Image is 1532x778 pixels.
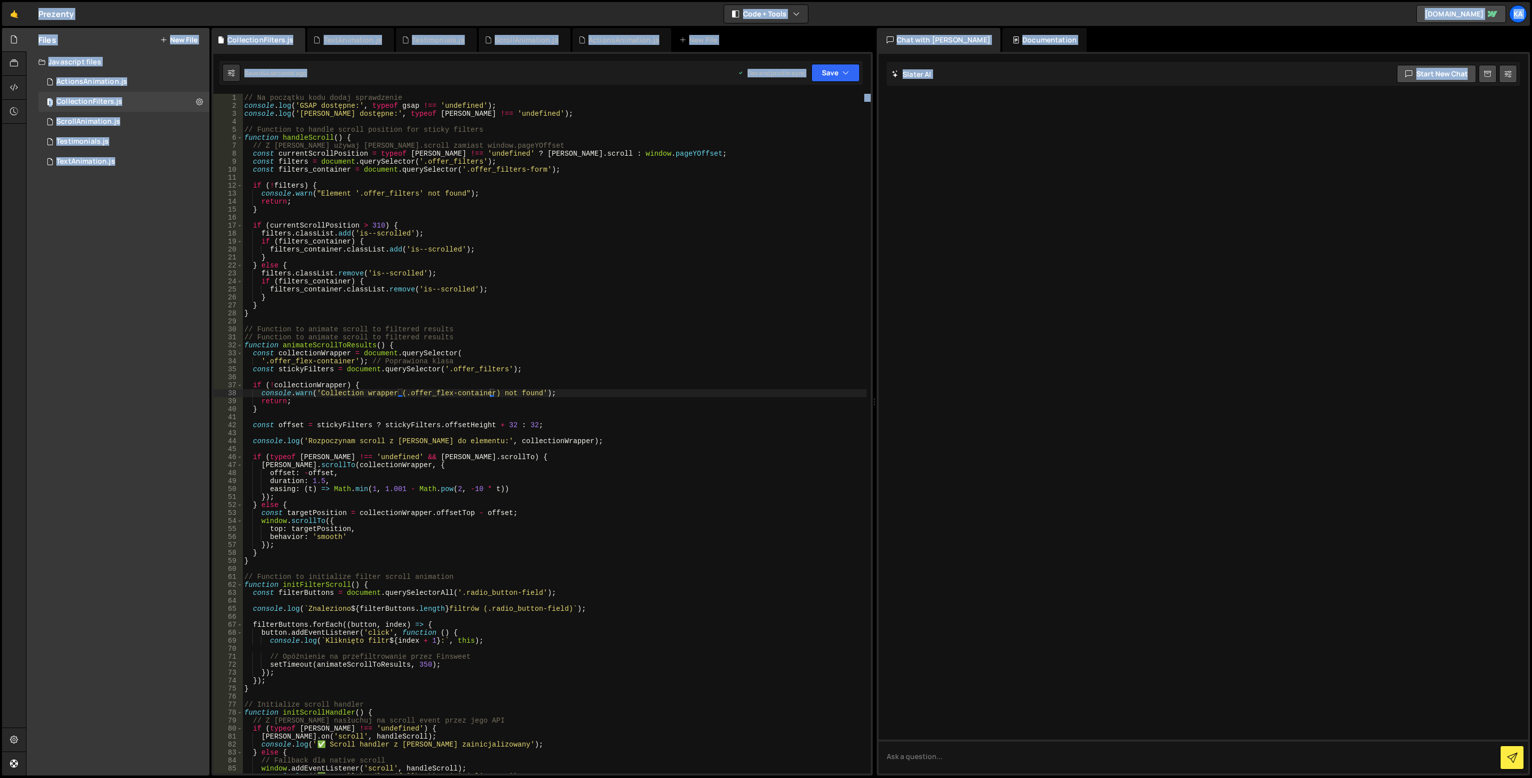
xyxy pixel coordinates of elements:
[213,349,243,357] div: 33
[213,214,243,222] div: 16
[213,645,243,653] div: 70
[724,5,808,23] button: Code + Tools
[213,557,243,565] div: 59
[892,69,932,79] h2: Slater AI
[213,429,243,437] div: 43
[213,461,243,469] div: 47
[213,261,243,269] div: 22
[213,397,243,405] div: 39
[213,110,243,118] div: 3
[26,52,209,72] div: Javascript files
[213,198,243,206] div: 14
[38,72,209,92] div: 16268/43877.js
[56,117,120,126] div: ScrollAnimation.js
[213,517,243,525] div: 54
[227,35,293,45] div: CollectionFilters.js
[213,469,243,477] div: 48
[213,333,243,341] div: 31
[38,34,56,45] h2: Files
[1416,5,1506,23] a: [DOMAIN_NAME]
[213,565,243,573] div: 60
[38,152,209,172] div: 16268/43879.js
[877,28,1000,52] div: Chat with [PERSON_NAME]
[213,142,243,150] div: 7
[213,605,243,613] div: 65
[738,69,805,77] div: Dev and prod in sync
[213,174,243,182] div: 11
[213,621,243,629] div: 67
[56,77,127,86] div: ActionsAnimation.js
[38,92,209,112] div: CollectionFilters.js
[213,693,243,701] div: 76
[213,301,243,309] div: 27
[213,661,243,669] div: 72
[213,190,243,198] div: 13
[213,653,243,661] div: 71
[38,8,74,20] div: Prezenty
[213,102,243,110] div: 2
[38,112,209,132] div: 16268/43878.js
[56,97,122,106] div: CollectionFilters.js
[213,293,243,301] div: 26
[213,717,243,725] div: 79
[213,725,243,733] div: 80
[213,509,243,517] div: 53
[213,709,243,717] div: 78
[213,246,243,254] div: 20
[2,2,26,26] a: 🤙
[213,669,243,677] div: 73
[213,341,243,349] div: 32
[213,677,243,685] div: 74
[495,35,559,45] div: ScrollAnimation.js
[213,733,243,741] div: 81
[213,373,243,381] div: 36
[213,317,243,325] div: 29
[213,381,243,389] div: 37
[213,741,243,749] div: 82
[56,157,115,166] div: TextAnimation.js
[213,501,243,509] div: 52
[213,493,243,501] div: 51
[38,132,209,152] div: 16268/43876.js
[213,325,243,333] div: 30
[244,69,306,77] div: Saved
[213,525,243,533] div: 55
[213,541,243,549] div: 57
[588,35,659,45] div: ActionsAnimation.js
[213,269,243,277] div: 23
[213,573,243,581] div: 61
[213,230,243,238] div: 18
[47,99,53,107] span: 1
[213,453,243,461] div: 46
[412,35,464,45] div: Testimonials.js
[213,405,243,413] div: 40
[213,206,243,214] div: 15
[213,389,243,397] div: 38
[213,309,243,317] div: 28
[1002,28,1087,52] div: Documentation
[213,589,243,597] div: 63
[213,485,243,493] div: 50
[213,701,243,709] div: 77
[324,35,383,45] div: TextAnimation.js
[213,285,243,293] div: 25
[213,166,243,174] div: 10
[262,69,306,77] div: 44 seconds ago
[213,222,243,230] div: 17
[213,158,243,166] div: 9
[213,765,243,773] div: 85
[213,126,243,134] div: 5
[213,637,243,645] div: 69
[213,238,243,246] div: 19
[160,36,197,44] button: New File
[56,137,109,146] div: Testimonials.js
[213,445,243,453] div: 45
[1509,5,1527,23] a: Ka
[811,64,860,82] button: Save
[213,277,243,285] div: 24
[213,757,243,765] div: 84
[213,749,243,757] div: 83
[213,549,243,557] div: 58
[213,134,243,142] div: 6
[1397,65,1476,83] button: Start new chat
